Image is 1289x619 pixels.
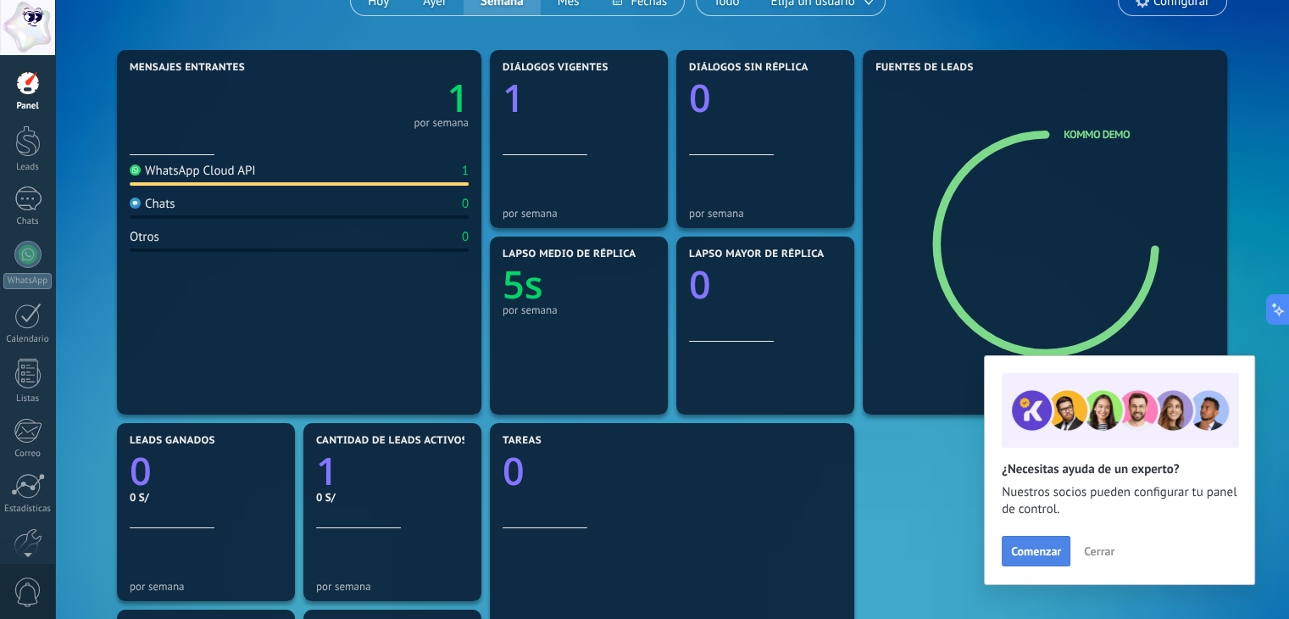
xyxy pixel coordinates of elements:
[130,198,141,209] img: Chats
[503,304,655,316] div: por semana
[3,273,52,289] div: WhatsApp
[3,449,53,460] div: Correo
[1002,461,1237,477] h2: ¿Necesitas ayuda de un experto?
[503,445,842,497] a: 0
[130,490,282,505] div: 0 S/
[689,62,808,74] span: Diálogos sin réplica
[130,445,152,497] text: 0
[462,196,469,212] div: 0
[875,62,974,74] span: Fuentes de leads
[503,248,636,260] span: Lapso medio de réplica
[316,490,469,505] div: 0 S/
[462,229,469,245] div: 0
[447,72,469,124] text: 1
[414,119,469,127] div: por semana
[130,435,215,447] span: Leads ganados
[130,229,159,245] div: Otros
[3,334,53,345] div: Calendario
[3,101,53,112] div: Panel
[3,393,53,404] div: Listas
[130,580,282,593] div: por semana
[1084,545,1114,557] span: Cerrar
[130,165,141,176] img: WhatsApp Cloud API
[503,62,608,74] span: Diálogos vigentes
[689,248,824,260] span: Lapso mayor de réplica
[1076,538,1122,564] button: Cerrar
[130,445,282,497] a: 0
[1064,127,1130,142] a: Kommo Demo
[503,259,543,310] text: 5s
[130,62,245,74] span: Mensajes entrantes
[130,196,175,212] div: Chats
[689,259,711,310] text: 0
[1011,545,1061,557] span: Comenzar
[689,72,711,124] text: 0
[299,72,469,124] a: 1
[1002,536,1070,566] button: Comenzar
[503,445,525,497] text: 0
[503,207,655,220] div: por semana
[3,162,53,173] div: Leads
[503,435,542,447] span: Tareas
[316,445,469,497] a: 1
[316,445,338,497] text: 1
[503,72,525,124] text: 1
[689,207,842,220] div: por semana
[130,163,256,179] div: WhatsApp Cloud API
[316,435,468,447] span: Cantidad de leads activos
[1002,484,1237,518] span: Nuestros socios pueden configurar tu panel de control.
[3,504,53,515] div: Estadísticas
[3,216,53,227] div: Chats
[316,580,469,593] div: por semana
[462,163,469,179] div: 1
